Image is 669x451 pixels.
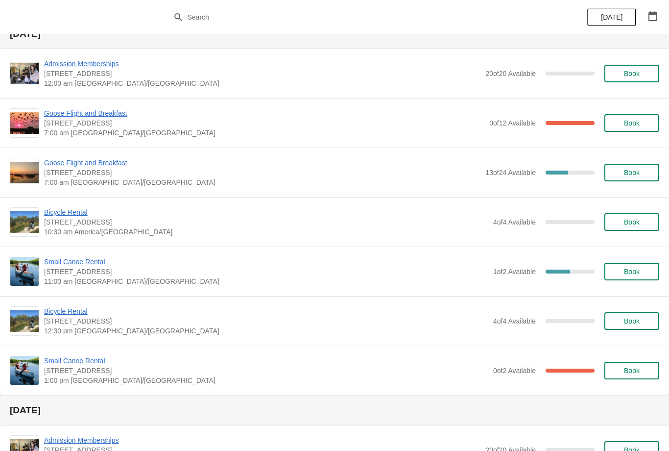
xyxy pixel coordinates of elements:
span: Book [624,317,640,325]
span: 10:30 am America/[GEOGRAPHIC_DATA] [44,227,488,237]
span: [STREET_ADDRESS] [44,267,488,276]
span: [DATE] [601,13,622,21]
span: 7:00 am [GEOGRAPHIC_DATA]/[GEOGRAPHIC_DATA] [44,177,480,187]
span: Goose Flight and Breakfast [44,108,484,118]
span: [STREET_ADDRESS] [44,366,488,376]
span: Book [624,169,640,176]
span: Bicycle Rental [44,306,488,316]
img: Small Canoe Rental | 1 Snow Goose Bay, Stonewall, MB R0C 2Z0 | 1:00 pm America/Winnipeg [10,356,39,385]
span: Book [624,119,640,127]
span: Small Canoe Rental [44,356,488,366]
span: 12:30 pm [GEOGRAPHIC_DATA]/[GEOGRAPHIC_DATA] [44,326,488,336]
button: Book [604,362,659,379]
img: Goose Flight and Breakfast | 1 Snow Goose Bay, Stonewall, MB R0C 2Z0 | 7:00 am America/Winnipeg [10,112,39,134]
span: Admission Memberships [44,59,480,69]
span: 12:00 am [GEOGRAPHIC_DATA]/[GEOGRAPHIC_DATA] [44,78,480,88]
span: Bicycle Rental [44,207,488,217]
img: Bicycle Rental | 1 Snow Goose Bay, Stonewall, MB R0C 2Z0 | 12:30 pm America/Winnipeg [10,310,39,332]
button: [DATE] [587,8,636,26]
button: Book [604,65,659,82]
button: Book [604,263,659,280]
button: Book [604,164,659,181]
h2: [DATE] [10,405,659,415]
span: 0 of 12 Available [489,119,536,127]
input: Search [187,8,502,26]
span: 20 of 20 Available [485,70,536,77]
span: Goose Flight and Breakfast [44,158,480,168]
span: Small Canoe Rental [44,257,488,267]
button: Book [604,114,659,132]
span: 1:00 pm [GEOGRAPHIC_DATA]/[GEOGRAPHIC_DATA] [44,376,488,385]
span: 7:00 am [GEOGRAPHIC_DATA]/[GEOGRAPHIC_DATA] [44,128,484,138]
span: Book [624,367,640,375]
span: [STREET_ADDRESS] [44,69,480,78]
span: [STREET_ADDRESS] [44,168,480,177]
button: Book [604,312,659,330]
img: Small Canoe Rental | 1 Snow Goose Bay, Stonewall, MB R0C 2Z0 | 11:00 am America/Winnipeg [10,257,39,286]
span: [STREET_ADDRESS] [44,316,488,326]
button: Book [604,213,659,231]
img: Admission Memberships | 1 Snow Goose Bay, Stonewall, MB R0C 2Z0 | 12:00 am America/Winnipeg [10,59,39,88]
span: Book [624,70,640,77]
span: Book [624,218,640,226]
span: 4 of 4 Available [493,218,536,226]
span: [STREET_ADDRESS] [44,217,488,227]
img: Bicycle Rental | 1 Snow Goose Bay, Stonewall, MB R0C 2Z0 | 10:30 am America/Winnipeg [10,211,39,233]
span: 0 of 2 Available [493,367,536,375]
span: 4 of 4 Available [493,317,536,325]
span: 11:00 am [GEOGRAPHIC_DATA]/[GEOGRAPHIC_DATA] [44,276,488,286]
span: Admission Memberships [44,435,480,445]
span: 13 of 24 Available [485,169,536,176]
span: Book [624,268,640,276]
span: [STREET_ADDRESS] [44,118,484,128]
img: Goose Flight and Breakfast | 1 Snow Goose Bay, Stonewall, MB R0C 2Z0 | 7:00 am America/Winnipeg [10,162,39,183]
span: 1 of 2 Available [493,268,536,276]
